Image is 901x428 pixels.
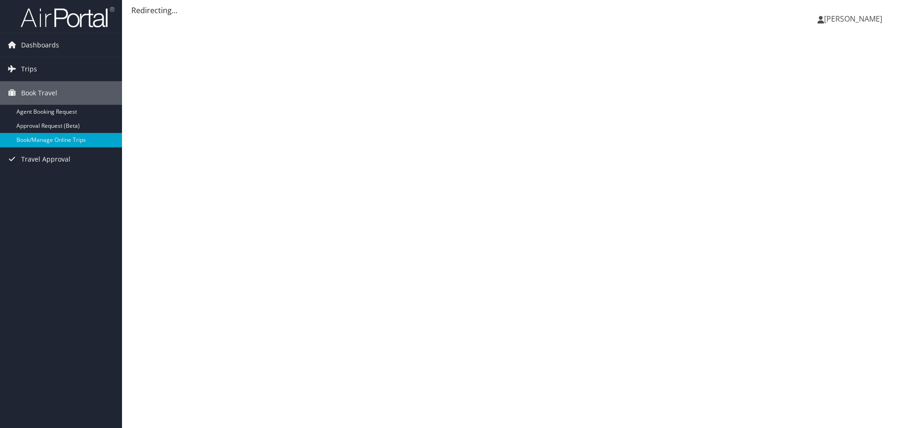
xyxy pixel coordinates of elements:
[21,33,59,57] span: Dashboards
[817,5,892,33] a: [PERSON_NAME]
[21,57,37,81] span: Trips
[21,148,70,171] span: Travel Approval
[824,14,882,24] span: [PERSON_NAME]
[21,6,115,28] img: airportal-logo.png
[131,5,892,16] div: Redirecting...
[21,81,57,105] span: Book Travel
